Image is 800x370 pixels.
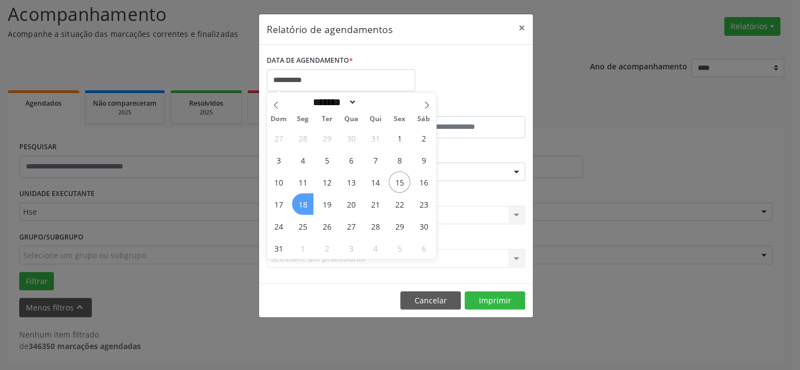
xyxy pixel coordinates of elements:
span: Agosto 10, 2025 [268,171,289,193]
span: Agosto 17, 2025 [268,193,289,215]
span: Agosto 3, 2025 [268,149,289,171]
span: Agosto 15, 2025 [389,171,410,193]
span: Agosto 19, 2025 [316,193,338,215]
span: Agosto 25, 2025 [292,215,313,237]
span: Agosto 27, 2025 [340,215,362,237]
span: Agosto 12, 2025 [316,171,338,193]
span: Agosto 11, 2025 [292,171,313,193]
span: Julho 31, 2025 [365,127,386,149]
span: Setembro 3, 2025 [340,237,362,259]
span: Agosto 14, 2025 [365,171,386,193]
span: Ter [315,116,339,123]
span: Sex [388,116,412,123]
span: Agosto 7, 2025 [365,149,386,171]
span: Agosto 23, 2025 [413,193,434,215]
span: Setembro 2, 2025 [316,237,338,259]
span: Agosto 29, 2025 [389,215,410,237]
span: Agosto 4, 2025 [292,149,313,171]
span: Julho 29, 2025 [316,127,338,149]
span: Setembro 1, 2025 [292,237,313,259]
span: Julho 27, 2025 [268,127,289,149]
span: Julho 30, 2025 [340,127,362,149]
span: Agosto 8, 2025 [389,149,410,171]
span: Agosto 2, 2025 [413,127,434,149]
label: ATÉ [399,99,525,116]
input: Year [357,96,393,108]
span: Setembro 5, 2025 [389,237,410,259]
span: Agosto 18, 2025 [292,193,313,215]
span: Sáb [412,116,436,123]
label: DATA DE AGENDAMENTO [267,52,353,69]
span: Dom [267,116,291,123]
span: Setembro 6, 2025 [413,237,434,259]
h5: Relatório de agendamentos [267,22,393,36]
span: Setembro 4, 2025 [365,237,386,259]
span: Agosto 22, 2025 [389,193,410,215]
button: Cancelar [400,291,461,310]
button: Close [511,14,533,41]
span: Seg [291,116,315,123]
span: Agosto 31, 2025 [268,237,289,259]
span: Agosto 20, 2025 [340,193,362,215]
span: Agosto 28, 2025 [365,215,386,237]
span: Agosto 9, 2025 [413,149,434,171]
span: Agosto 21, 2025 [365,193,386,215]
span: Agosto 16, 2025 [413,171,434,193]
span: Julho 28, 2025 [292,127,313,149]
span: Agosto 24, 2025 [268,215,289,237]
button: Imprimir [465,291,525,310]
span: Qui [363,116,388,123]
span: Agosto 26, 2025 [316,215,338,237]
span: Agosto 13, 2025 [340,171,362,193]
span: Qua [339,116,363,123]
span: Agosto 1, 2025 [389,127,410,149]
span: Agosto 6, 2025 [340,149,362,171]
span: Agosto 5, 2025 [316,149,338,171]
span: Agosto 30, 2025 [413,215,434,237]
select: Month [309,96,357,108]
